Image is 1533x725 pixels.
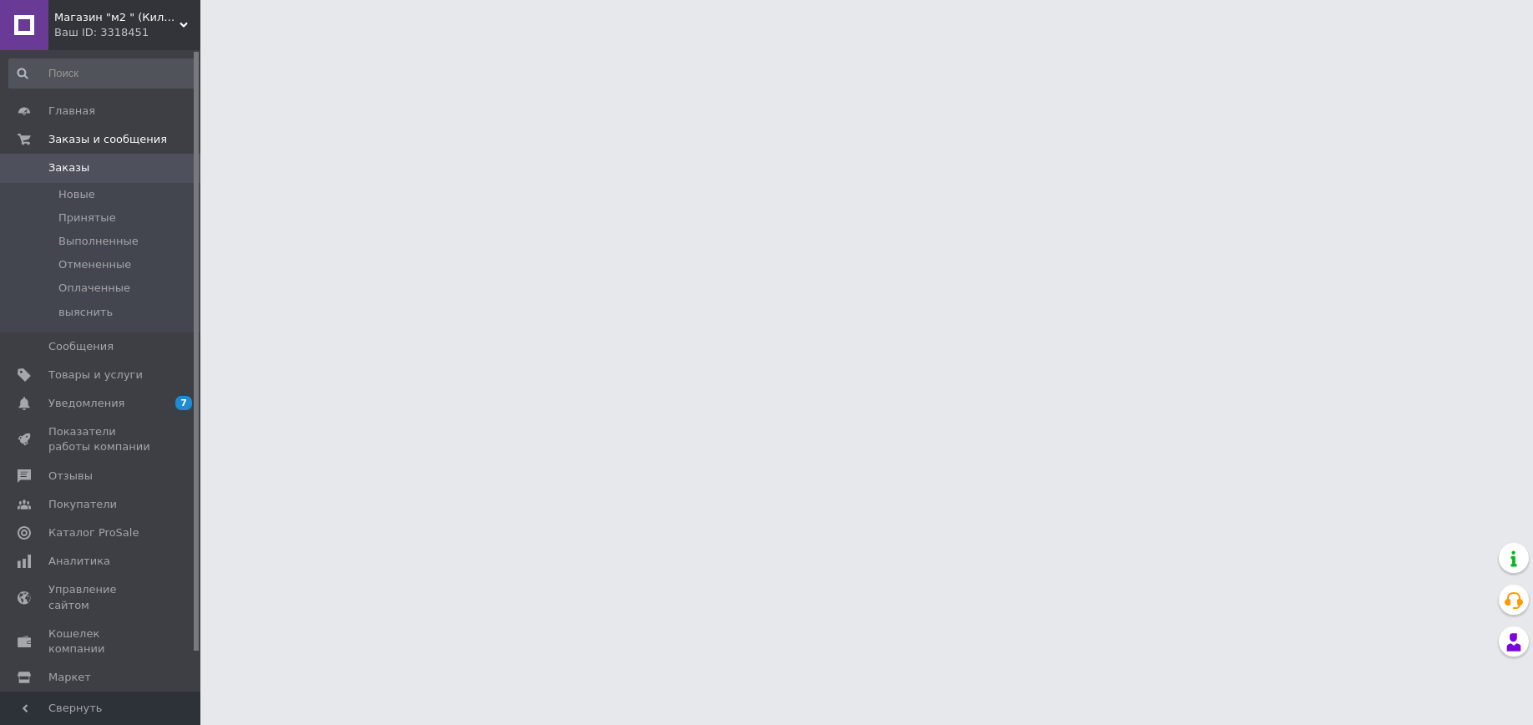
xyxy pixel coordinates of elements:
span: Главная [48,104,95,119]
span: Маркет [48,670,91,685]
span: Выполненные [58,234,139,249]
span: Аналитика [48,554,110,569]
span: Товары и услуги [48,368,143,383]
span: Заказы и сообщения [48,132,167,147]
span: 7 [175,396,192,410]
span: Управление сайтом [48,582,154,612]
span: Новые [58,187,95,202]
span: Покупатели [48,497,117,512]
span: Уведомления [48,396,124,411]
span: Показатели работы компании [48,424,154,454]
div: Ваш ID: 3318451 [54,25,200,40]
span: Принятые [58,210,116,226]
span: Отмененные [58,257,131,272]
input: Поиск [8,58,197,89]
span: Каталог ProSale [48,525,139,540]
span: Кошелек компании [48,626,154,657]
span: Сообщения [48,339,114,354]
span: выяснить [58,305,113,320]
span: Оплаченные [58,281,130,296]
span: Заказы [48,160,89,175]
span: Отзывы [48,469,93,484]
span: Магазин "м2 " (Килими, килимові доріжки, лінолеум) [54,10,180,25]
